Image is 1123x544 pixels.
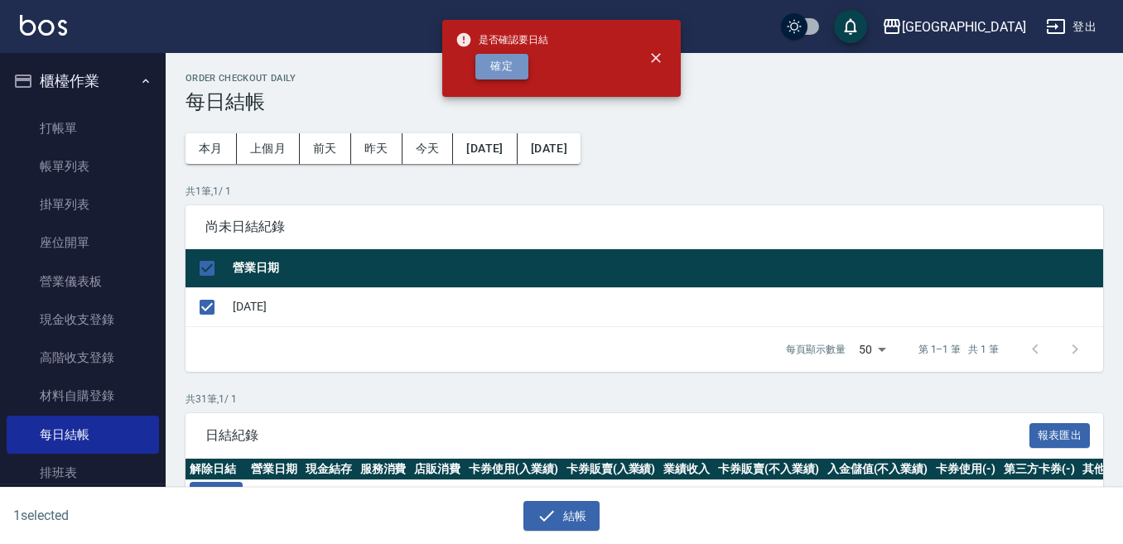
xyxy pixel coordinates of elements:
button: 本月 [186,133,237,164]
button: close [638,40,674,76]
a: 材料自購登錄 [7,377,159,415]
td: 0 [823,480,933,510]
p: 第 1–1 筆 共 1 筆 [918,342,999,357]
th: 店販消費 [410,459,465,480]
button: 昨天 [351,133,402,164]
td: [DATE] [229,287,1103,326]
span: 尚未日結紀錄 [205,219,1083,235]
h2: Order checkout daily [186,73,1103,84]
th: 業績收入 [659,459,714,480]
td: 10979 [301,480,356,510]
p: 共 1 筆, 1 / 1 [186,184,1103,199]
a: 高階收支登錄 [7,339,159,377]
td: 11429 [356,480,411,510]
p: 共 31 筆, 1 / 1 [186,392,1103,407]
span: 是否確認要日結 [455,31,548,48]
button: [DATE] [518,133,581,164]
button: 登出 [1039,12,1103,42]
a: 打帳單 [7,109,159,147]
img: Logo [20,15,67,36]
button: save [834,10,867,43]
td: 0 [714,480,823,510]
th: 解除日結 [186,459,247,480]
button: 前天 [300,133,351,164]
th: 卡券販賣(不入業績) [714,459,823,480]
a: 排班表 [7,454,159,492]
td: 11579 [659,480,714,510]
button: 解除 [190,482,243,508]
button: [DATE] [453,133,517,164]
td: 150 [410,480,465,510]
button: 上個月 [237,133,300,164]
th: 現金結存 [301,459,356,480]
th: 服務消費 [356,459,411,480]
a: 現金收支登錄 [7,301,159,339]
td: 0 [1000,480,1079,510]
td: 0 [562,480,660,510]
button: 今天 [402,133,454,164]
h3: 每日結帳 [186,90,1103,113]
th: 營業日期 [229,249,1103,288]
a: 掛單列表 [7,185,159,224]
a: 座位開單 [7,224,159,262]
button: 結帳 [523,501,600,532]
td: [DATE] [247,480,301,510]
th: 第三方卡券(-) [1000,459,1079,480]
button: 報表匯出 [1029,423,1091,449]
td: 0 [932,480,1000,510]
button: 確定 [475,54,528,79]
th: 卡券使用(入業績) [465,459,562,480]
button: 櫃檯作業 [7,60,159,103]
a: 每日結帳 [7,416,159,454]
a: 營業儀表板 [7,262,159,301]
div: [GEOGRAPHIC_DATA] [902,17,1026,37]
p: 每頁顯示數量 [786,342,846,357]
th: 營業日期 [247,459,301,480]
th: 卡券販賣(入業績) [562,459,660,480]
a: 報表匯出 [1029,426,1091,442]
button: [GEOGRAPHIC_DATA] [875,10,1033,44]
span: 日結紀錄 [205,427,1029,444]
td: 0 [465,480,562,510]
a: 帳單列表 [7,147,159,185]
th: 入金儲值(不入業績) [823,459,933,480]
h6: 1 selected [13,505,277,526]
div: 50 [852,327,892,372]
th: 卡券使用(-) [932,459,1000,480]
